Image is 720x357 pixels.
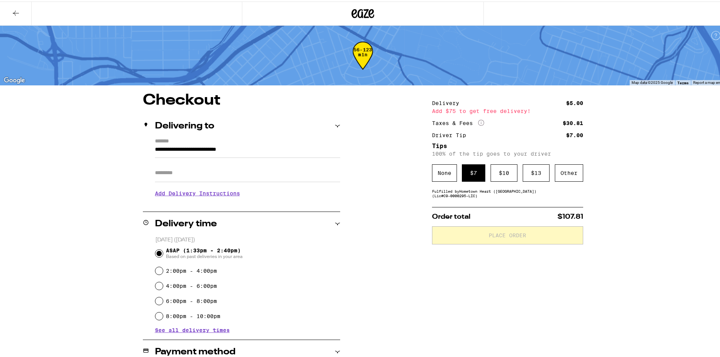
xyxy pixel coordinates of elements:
p: [DATE] ([DATE]) [155,235,340,242]
div: $7.00 [566,131,583,136]
p: 100% of the tip goes to your driver [432,149,583,155]
div: Fulfilled by Hometown Heart ([GEOGRAPHIC_DATA]) (Lic# C9-0000295-LIC ) [432,187,583,196]
div: $30.81 [563,119,583,124]
label: 6:00pm - 8:00pm [166,297,217,303]
button: Place Order [432,225,583,243]
a: Open this area in Google Maps (opens a new window) [2,74,27,84]
div: $ 13 [523,163,550,180]
div: $ 7 [462,163,485,180]
span: $107.81 [557,212,583,219]
h2: Delivery time [155,218,217,227]
h2: Payment method [155,346,235,355]
span: Map data ©2025 Google [632,79,673,83]
div: Taxes & Fees [432,118,484,125]
div: 56-123 min [353,46,373,74]
div: $5.00 [566,99,583,104]
img: Google [2,74,27,84]
span: ASAP (1:33pm - 2:40pm) [166,246,243,258]
h1: Checkout [143,91,340,107]
h5: Tips [432,142,583,148]
p: We'll contact you at when we arrive [155,201,340,207]
a: Terms [677,79,689,83]
h2: Delivering to [155,120,214,129]
span: Place Order [489,231,526,236]
div: None [432,163,457,180]
div: Driver Tip [432,131,471,136]
label: 4:00pm - 6:00pm [166,281,217,287]
div: $ 10 [491,163,517,180]
h3: Add Delivery Instructions [155,183,340,201]
span: Order total [432,212,471,219]
label: 8:00pm - 10:00pm [166,312,220,318]
div: Delivery [432,99,465,104]
div: Other [555,163,583,180]
div: Add $75 to get free delivery! [432,107,583,112]
span: Based on past deliveries in your area [166,252,243,258]
label: 2:00pm - 4:00pm [166,266,217,272]
button: See all delivery times [155,326,230,331]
